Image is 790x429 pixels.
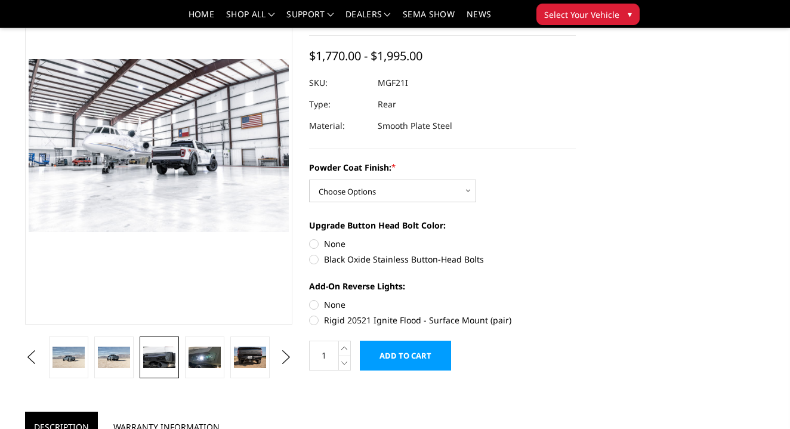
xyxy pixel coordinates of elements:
button: Previous [22,348,40,366]
img: 2021-2025 Ford Raptor - Freedom Series - Rear Bumper [53,347,85,368]
button: Select Your Vehicle [536,4,640,25]
dt: Type: [309,94,369,115]
label: Upgrade Button Head Bolt Color: [309,219,576,232]
img: 2021-2025 Ford Raptor - Freedom Series - Rear Bumper [98,347,130,368]
label: Powder Coat Finish: [309,161,576,174]
img: 2021-2025 Ford Raptor - Freedom Series - Rear Bumper [189,347,221,368]
dt: SKU: [309,72,369,94]
a: Home [189,10,214,27]
label: Rigid 20521 Ignite Flood - Surface Mount (pair) [309,314,576,326]
dd: MGF21I [378,72,408,94]
input: Add to Cart [360,341,451,371]
dd: Smooth Plate Steel [378,115,452,137]
a: News [467,10,491,27]
dt: Material: [309,115,369,137]
img: 2021-2025 Ford Raptor - Freedom Series - Rear Bumper [234,347,266,368]
a: Support [286,10,334,27]
label: None [309,237,576,250]
span: ▾ [628,8,632,20]
a: Write a Review [309,18,361,29]
span: $1,770.00 - $1,995.00 [309,48,422,64]
img: 2021-2025 Ford Raptor - Freedom Series - Rear Bumper [143,347,175,368]
label: Add-On Reverse Lights: [309,280,576,292]
a: shop all [226,10,274,27]
label: None [309,298,576,311]
label: Black Oxide Stainless Button-Head Bolts [309,253,576,266]
a: Dealers [345,10,391,27]
span: Select Your Vehicle [544,8,619,21]
button: Next [277,348,295,366]
dd: Rear [378,94,396,115]
a: SEMA Show [403,10,455,27]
